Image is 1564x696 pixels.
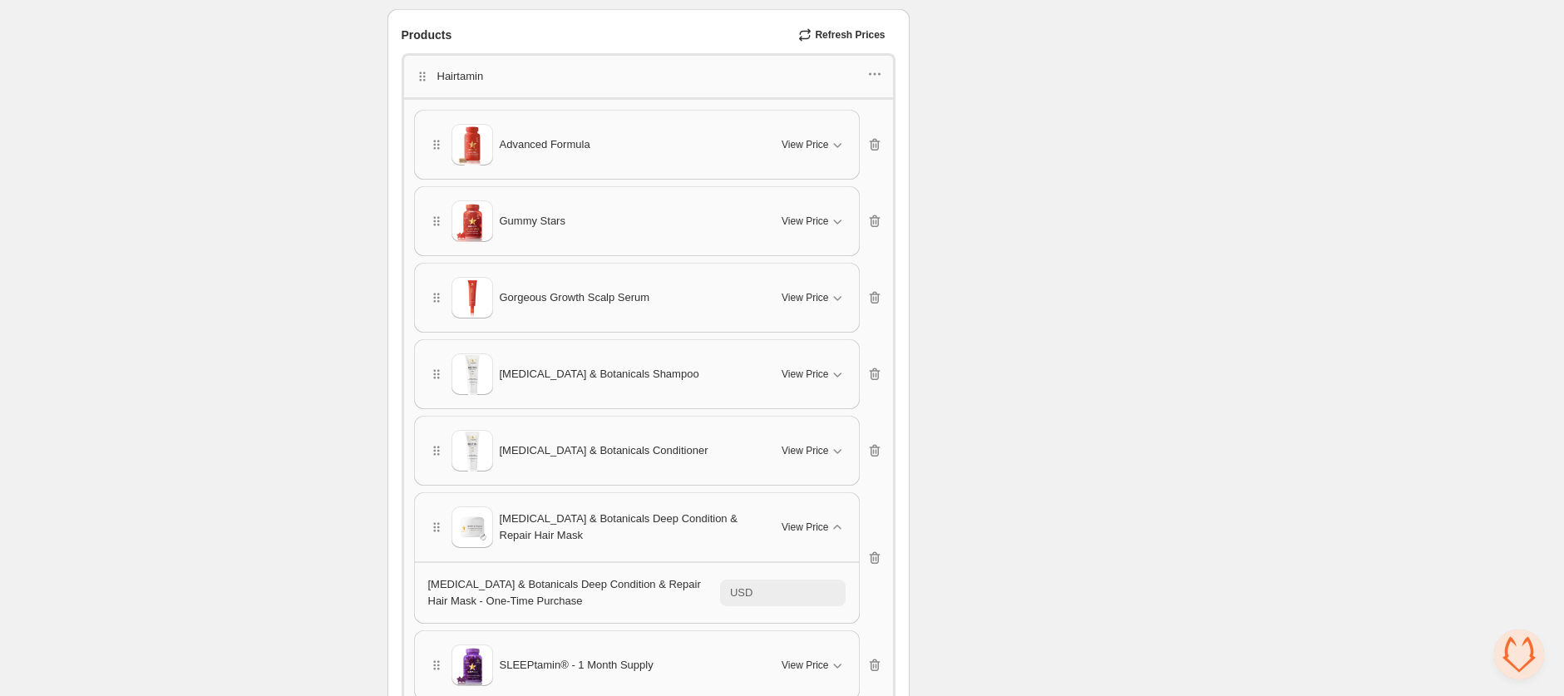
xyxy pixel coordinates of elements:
[782,659,828,672] span: View Price
[782,215,828,228] span: View Price
[772,652,855,679] button: View Price
[500,657,654,674] span: SLEEPtamin® - 1 Month Supply
[402,27,452,43] span: Products
[500,366,699,383] span: [MEDICAL_DATA] & Botanicals Shampoo
[772,131,855,158] button: View Price
[782,291,828,304] span: View Price
[772,361,855,387] button: View Price
[772,437,855,464] button: View Price
[782,521,828,534] span: View Price
[782,368,828,381] span: View Price
[451,277,493,318] img: Gorgeous Growth Scalp Serum
[451,200,493,242] img: Gummy Stars
[500,289,650,306] span: Gorgeous Growth Scalp Serum
[772,284,855,311] button: View Price
[772,514,855,541] button: View Price
[782,138,828,151] span: View Price
[500,136,590,153] span: Advanced Formula
[782,444,828,457] span: View Price
[500,442,708,459] span: [MEDICAL_DATA] & Botanicals Conditioner
[500,213,565,230] span: Gummy Stars
[772,208,855,234] button: View Price
[451,353,493,395] img: Biotin & Botanicals Shampoo
[428,578,701,607] span: [MEDICAL_DATA] & Botanicals Deep Condition & Repair Hair Mask - One-Time Purchase
[1494,629,1544,679] div: Open chat
[815,28,885,42] span: Refresh Prices
[437,68,484,85] p: Hairtamin
[451,506,493,548] img: Biotin & Botanicals Deep Condition & Repair Hair Mask
[792,23,895,47] button: Refresh Prices
[451,644,493,686] img: SLEEPtamin® - 1 Month Supply
[451,430,493,471] img: Biotin & Botanicals Conditioner
[500,511,762,544] span: [MEDICAL_DATA] & Botanicals Deep Condition & Repair Hair Mask
[730,585,752,601] div: USD
[451,124,493,165] img: Advanced Formula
